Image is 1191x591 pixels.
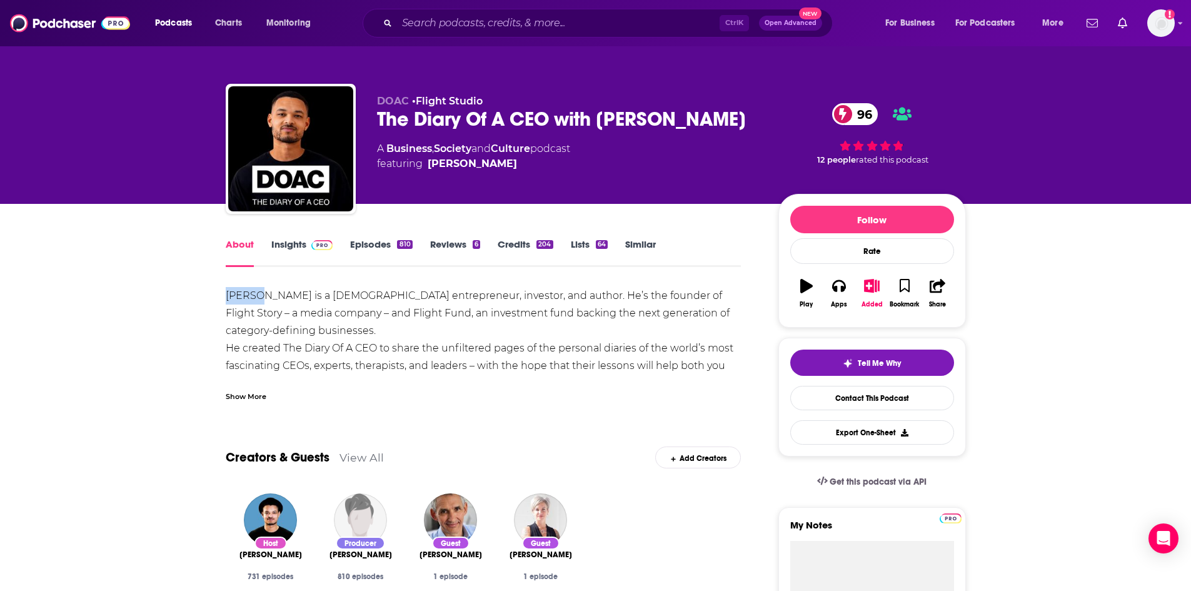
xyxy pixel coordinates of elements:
button: Apps [823,271,855,316]
span: , [432,143,434,154]
div: 1 episode [506,572,576,581]
img: Podchaser Pro [311,240,333,250]
span: [PERSON_NAME] [239,550,302,560]
span: For Podcasters [955,14,1015,32]
img: User Profile [1147,9,1175,37]
span: and [471,143,491,154]
a: 96 [832,103,878,125]
button: open menu [146,13,208,33]
a: Charts [207,13,249,33]
a: Show notifications dropdown [1113,13,1132,34]
div: Add Creators [655,447,741,468]
div: 1 episode [416,572,486,581]
button: open menu [1033,13,1079,33]
img: Podchaser - Follow, Share and Rate Podcasts [10,11,130,35]
a: Show notifications dropdown [1082,13,1103,34]
span: More [1042,14,1063,32]
a: Society [434,143,471,154]
button: Follow [790,206,954,233]
div: 810 [397,240,412,249]
a: Culture [491,143,530,154]
span: 96 [845,103,878,125]
div: Rate [790,238,954,264]
button: tell me why sparkleTell Me Why [790,350,954,376]
div: Added [862,301,883,308]
span: New [799,8,822,19]
span: [PERSON_NAME] [420,550,482,560]
span: featuring [377,156,570,171]
a: Episodes810 [350,238,412,267]
a: Lists64 [571,238,608,267]
div: 6 [473,240,480,249]
button: open menu [877,13,950,33]
div: A podcast [377,141,570,171]
span: Open Advanced [765,20,817,26]
div: Guest [432,537,470,550]
a: Jack Sylvester [329,550,392,560]
a: InsightsPodchaser Pro [271,238,333,267]
label: My Notes [790,519,954,541]
span: DOAC [377,95,409,107]
button: open menu [947,13,1033,33]
div: Share [929,301,946,308]
span: Ctrl K [720,15,749,31]
span: For Business [885,14,935,32]
span: Podcasts [155,14,192,32]
span: • [412,95,483,107]
span: Charts [215,14,242,32]
button: Export One-Sheet [790,420,954,445]
img: The Diary Of A CEO with Steven Bartlett [228,86,353,211]
div: 204 [536,240,553,249]
a: Steven Bartlett [428,156,517,171]
a: Credits204 [498,238,553,267]
div: Open Intercom Messenger [1148,523,1178,553]
button: Open AdvancedNew [759,16,822,31]
img: tell me why sparkle [843,358,853,368]
a: Reviews6 [430,238,480,267]
a: Pro website [940,512,962,523]
div: Apps [831,301,847,308]
a: View All [339,451,384,464]
img: Podchaser Pro [940,513,962,523]
div: Host [254,537,287,550]
span: Logged in as megcassidy [1147,9,1175,37]
a: Business [386,143,432,154]
input: Search podcasts, credits, & more... [397,13,720,33]
a: Steven Bartlett [239,550,302,560]
a: Tim Spector [420,550,482,560]
a: Contact This Podcast [790,386,954,410]
svg: Add a profile image [1165,9,1175,19]
button: Share [921,271,953,316]
div: Producer [336,537,385,550]
span: [PERSON_NAME] [329,550,392,560]
img: Steven Bartlett [244,493,297,547]
span: Tell Me Why [858,358,901,368]
span: Get this podcast via API [830,477,927,487]
div: Search podcasts, credits, & more... [374,9,845,38]
div: Bookmark [890,301,919,308]
a: About [226,238,254,267]
a: Similar [625,238,656,267]
div: Play [800,301,813,308]
img: Dr. Tyna Moore [514,493,567,547]
div: 96 12 peoplerated this podcast [778,95,966,173]
a: Flight Studio [416,95,483,107]
div: 731 episodes [236,572,306,581]
button: Bookmark [888,271,921,316]
span: Monitoring [266,14,311,32]
div: 64 [596,240,608,249]
button: Show profile menu [1147,9,1175,37]
div: [PERSON_NAME] is a [DEMOGRAPHIC_DATA] entrepreneur, investor, and author. He’s the founder of Fli... [226,287,741,515]
button: Added [855,271,888,316]
button: Play [790,271,823,316]
img: Tim Spector [424,493,477,547]
button: open menu [258,13,327,33]
span: [PERSON_NAME] [510,550,572,560]
img: Jack Sylvester [334,493,387,547]
span: 12 people [817,155,856,164]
